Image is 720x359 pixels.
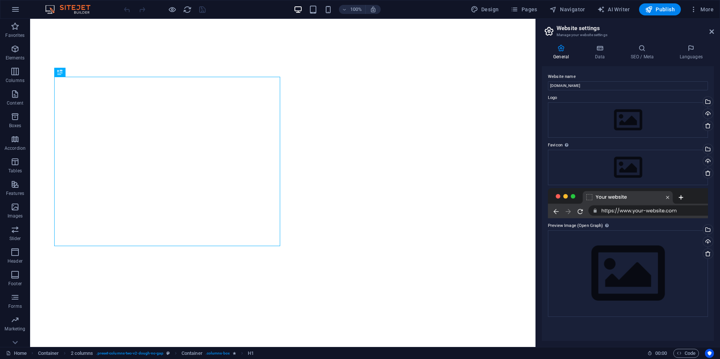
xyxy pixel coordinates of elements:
[183,5,192,14] button: reload
[511,6,537,13] span: Pages
[705,349,714,358] button: Usercentrics
[471,6,499,13] span: Design
[9,123,21,129] p: Boxes
[548,72,708,81] label: Website name
[557,32,699,38] h3: Manage your website settings
[206,349,230,358] span: . columns-box
[6,349,27,358] a: Click to cancel selection. Double-click to open Pages
[655,349,667,358] span: 00 00
[690,6,714,13] span: More
[548,141,708,150] label: Favicon
[5,32,24,38] p: Favorites
[619,44,668,60] h4: SEO / Meta
[350,5,362,14] h6: 100%
[645,6,675,13] span: Publish
[687,3,717,15] button: More
[43,5,100,14] img: Editor Logo
[7,100,23,106] p: Content
[468,3,502,15] div: Design (Ctrl+Alt+Y)
[468,3,502,15] button: Design
[548,221,708,230] label: Preview Image (Open Graph)
[6,55,25,61] p: Elements
[71,349,93,358] span: Click to select. Double-click to edit
[8,281,22,287] p: Footer
[8,258,23,264] p: Header
[182,349,203,358] span: Click to select. Double-click to edit
[661,350,662,356] span: :
[183,5,192,14] i: Reload page
[549,6,585,13] span: Navigator
[8,303,22,309] p: Forms
[508,3,540,15] button: Pages
[9,236,21,242] p: Slider
[557,25,714,32] h2: Website settings
[6,78,24,84] p: Columns
[96,349,163,358] span: . preset-columns-two-v2-dough-no-gap
[542,44,583,60] h4: General
[370,6,377,13] i: On resize automatically adjust zoom level to fit chosen device.
[5,326,25,332] p: Marketing
[5,145,26,151] p: Accordion
[548,93,708,102] label: Logo
[168,5,177,14] button: Click here to leave preview mode and continue editing
[548,150,708,185] div: Select files from the file manager, stock photos, or upload file(s)
[233,351,236,355] i: Element contains an animation
[248,349,254,358] span: Click to select. Double-click to edit
[8,168,22,174] p: Tables
[668,44,714,60] h4: Languages
[38,349,59,358] span: Click to select. Double-click to edit
[583,44,619,60] h4: Data
[677,349,696,358] span: Code
[546,3,588,15] button: Navigator
[38,349,254,358] nav: breadcrumb
[594,3,633,15] button: AI Writer
[647,349,667,358] h6: Session time
[673,349,699,358] button: Code
[339,5,366,14] button: 100%
[6,190,24,196] p: Features
[166,351,170,355] i: This element is a customizable preset
[548,230,708,316] div: Select files from the file manager, stock photos, or upload file(s)
[548,102,708,138] div: Select files from the file manager, stock photos, or upload file(s)
[597,6,630,13] span: AI Writer
[8,213,23,219] p: Images
[639,3,681,15] button: Publish
[548,81,708,90] input: Name...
